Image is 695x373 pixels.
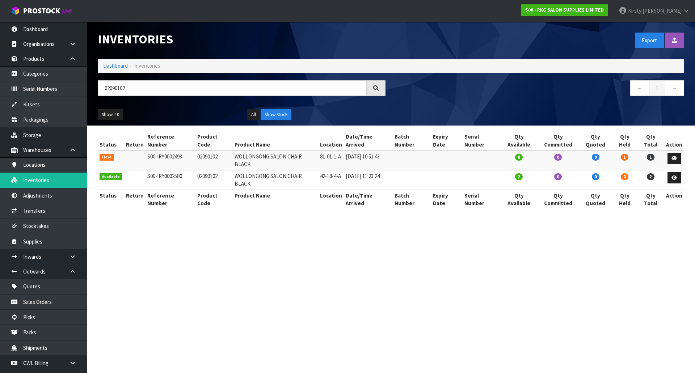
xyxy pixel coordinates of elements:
td: S00-IRY0002493 [146,151,196,170]
th: Status [98,131,124,151]
input: Search inventories [98,80,367,96]
th: Batch Number [393,190,431,209]
td: WOLLONGONG SALON CHAIR BLACK [233,151,318,170]
span: 0 [515,154,523,161]
span: Inventories [134,62,160,69]
th: Qty Held [612,190,637,209]
span: 2 [647,173,654,180]
a: S00 - RKG SALON SUPPLIES LIMITED [521,4,608,16]
span: [PERSON_NAME] [643,7,682,14]
span: Available [100,173,122,181]
th: Product Code [195,190,233,209]
th: Product Name [233,190,318,209]
th: Reference Number [146,131,196,151]
th: Action [664,190,684,209]
span: 1 [647,154,654,161]
th: Product Code [195,131,233,151]
button: Show: 10 [98,109,123,120]
td: 42-18-4-A [318,170,344,190]
a: 1 [649,80,665,96]
th: Return [124,131,146,151]
a: Dashboard [103,62,128,69]
th: Qty Quoted [579,131,612,151]
th: Product Name [233,131,318,151]
th: Expiry Date [431,190,463,209]
th: Qty Committed [537,131,579,151]
th: Qty Held [612,131,637,151]
button: Show Stock [261,109,291,120]
th: Expiry Date [431,131,463,151]
td: 81-01-1-A [318,151,344,170]
th: Date/Time Arrived [344,190,393,209]
th: Qty Committed [537,190,579,209]
span: 0 [554,173,562,180]
th: Date/Time Arrived [344,131,393,151]
td: WOLLONGONG SALON CHAIR BLACK [233,170,318,190]
th: Qty Available [501,190,537,209]
span: 2 [515,173,523,180]
th: Qty Total [637,131,664,151]
span: 1 [621,154,628,161]
th: Action [664,131,684,151]
th: Serial Number [463,190,501,209]
strong: S00 - RKG SALON SUPPLIES LIMITED [525,7,604,13]
td: [DATE] 10:51:43 [344,151,393,170]
span: ProStock [23,6,60,16]
th: Reference Number [146,190,196,209]
span: 0 [621,173,628,180]
nav: Page navigation [396,80,684,98]
span: 0 [592,154,599,161]
td: 02090102 [195,170,233,190]
th: Qty Quoted [579,190,612,209]
h1: Inventories [98,33,386,46]
span: Kirsty [628,7,641,14]
button: Export [635,33,664,48]
td: [DATE] 11:23:24 [344,170,393,190]
th: Serial Number [463,131,501,151]
th: Status [98,190,124,209]
th: Return [124,190,146,209]
th: Qty Total [637,190,664,209]
img: cube-alt.png [11,6,20,15]
a: → [665,80,684,96]
button: All [247,109,260,120]
span: 0 [554,154,562,161]
th: Location [318,131,344,151]
th: Location [318,190,344,209]
a: ← [630,80,649,96]
td: S00-IRY0002580 [146,170,196,190]
th: Batch Number [393,131,431,151]
span: 0 [592,173,599,180]
small: WMS [62,8,73,15]
td: 02090102 [195,151,233,170]
th: Qty Available [501,131,537,151]
span: Held [100,154,114,161]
